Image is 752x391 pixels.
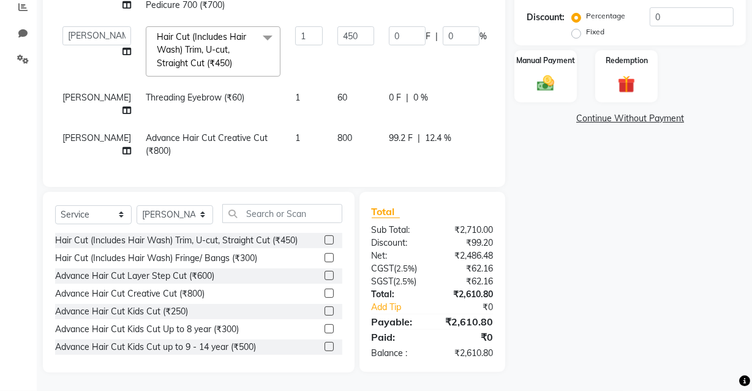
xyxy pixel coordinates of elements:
[426,30,431,43] span: F
[146,132,268,156] span: Advance Hair Cut Creative Cut (₹800)
[479,30,487,43] span: %
[363,224,432,237] div: Sub Total:
[363,288,432,301] div: Total:
[372,263,394,274] span: CGST
[337,132,352,143] span: 800
[62,92,131,103] span: [PERSON_NAME]
[55,323,239,336] div: Advance Hair Cut Kids Cut Up to 8 year (₹300)
[432,347,502,360] div: ₹2,610.80
[413,91,428,104] span: 0 %
[425,132,451,145] span: 12.4 %
[295,92,300,103] span: 1
[157,31,246,69] span: Hair Cut (Includes Hair Wash) Trim, U-cut, Straight Cut (₹450)
[146,92,244,103] span: Threading Eyebrow (₹60)
[586,10,625,21] label: Percentage
[363,301,444,314] a: Add Tip
[389,91,401,104] span: 0 F
[527,11,565,24] div: Discount:
[363,347,432,360] div: Balance :
[222,204,342,223] input: Search or Scan
[372,205,400,218] span: Total
[55,270,214,283] div: Advance Hair Cut Layer Step Cut (₹600)
[418,132,420,145] span: |
[55,234,298,247] div: Hair Cut (Includes Hair Wash) Trim, U-cut, Straight Cut (₹450)
[432,288,502,301] div: ₹2,610.80
[363,314,432,329] div: Payable:
[432,237,502,249] div: ₹99.20
[432,262,502,275] div: ₹62.16
[363,275,432,288] div: ( )
[372,276,394,287] span: SGST
[337,92,347,103] span: 60
[606,55,648,66] label: Redemption
[432,224,502,237] div: ₹2,710.00
[363,249,432,262] div: Net:
[435,30,438,43] span: |
[295,132,300,143] span: 1
[389,132,413,145] span: 99.2 F
[363,237,432,249] div: Discount:
[432,249,502,262] div: ₹2,486.48
[517,112,743,125] a: Continue Without Payment
[406,91,408,104] span: |
[432,330,502,344] div: ₹0
[396,276,415,286] span: 2.5%
[55,341,256,354] div: Advance Hair Cut Kids Cut up to 9 - 14 year (₹500)
[55,287,205,300] div: Advance Hair Cut Creative Cut (₹800)
[55,305,188,318] div: Advance Hair Cut Kids Cut (₹250)
[397,264,415,273] span: 2.5%
[363,330,432,344] div: Paid:
[516,55,575,66] label: Manual Payment
[432,314,502,329] div: ₹2,610.80
[532,74,560,94] img: _cash.svg
[62,132,131,143] span: [PERSON_NAME]
[232,58,238,69] a: x
[586,26,604,37] label: Fixed
[363,262,432,275] div: ( )
[444,301,502,314] div: ₹0
[432,275,502,288] div: ₹62.16
[55,252,257,265] div: Hair Cut (Includes Hair Wash) Fringe/ Bangs (₹300)
[612,74,641,95] img: _gift.svg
